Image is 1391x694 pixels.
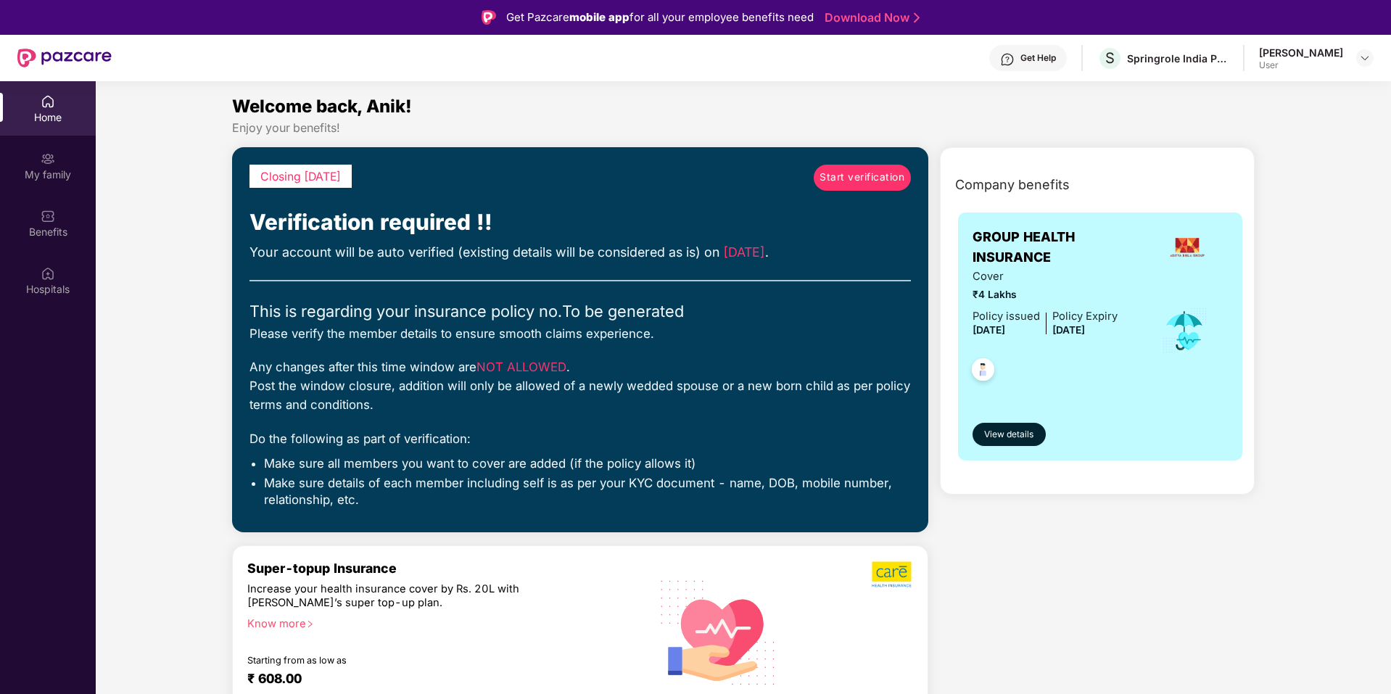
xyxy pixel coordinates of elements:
img: insurerLogo [1168,228,1207,267]
div: Please verify the member details to ensure smooth claims experience. [249,324,911,343]
img: New Pazcare Logo [17,49,112,67]
img: svg+xml;base64,PHN2ZyBpZD0iSG9zcGl0YWxzIiB4bWxucz0iaHR0cDovL3d3dy53My5vcmcvMjAwMC9zdmciIHdpZHRoPS... [41,266,55,281]
img: svg+xml;base64,PHN2ZyBpZD0iSGVscC0zMngzMiIgeG1sbnM9Imh0dHA6Ly93d3cudzMub3JnLzIwMDAvc3ZnIiB3aWR0aD... [1000,52,1015,67]
button: View details [973,423,1046,446]
span: [DATE] [723,244,765,260]
img: Stroke [914,10,920,25]
div: Any changes after this time window are . Post the window closure, addition will only be allowed o... [249,358,911,415]
div: Super-topup Insurance [247,561,636,576]
div: Know more [247,617,627,627]
span: Closing [DATE] [260,170,341,183]
a: Start verification [814,165,911,191]
div: Increase your health insurance cover by Rs. 20L with [PERSON_NAME]’s super top-up plan. [247,582,573,611]
span: S [1105,49,1115,67]
img: svg+xml;base64,PHN2ZyBpZD0iQmVuZWZpdHMiIHhtbG5zPSJodHRwOi8vd3d3LnczLm9yZy8yMDAwL3N2ZyIgd2lkdGg9Ij... [41,209,55,223]
div: Get Help [1020,52,1056,64]
div: Policy issued [973,308,1040,325]
div: Starting from as low as [247,655,574,665]
span: Cover [973,268,1118,285]
img: b5dec4f62d2307b9de63beb79f102df3.png [872,561,913,588]
div: ₹ 608.00 [247,671,622,688]
div: Springrole India Private Limited [1127,51,1229,65]
span: right [306,620,314,628]
span: ₹4 Lakhs [973,287,1118,303]
a: Download Now [825,10,915,25]
div: Verification required !! [249,205,911,239]
img: svg+xml;base64,PHN2ZyB3aWR0aD0iMjAiIGhlaWdodD0iMjAiIHZpZXdCb3g9IjAgMCAyMCAyMCIgZmlsbD0ibm9uZSIgeG... [41,152,55,166]
span: Company benefits [955,175,1070,195]
span: Start verification [820,170,904,186]
div: User [1259,59,1343,71]
div: Do the following as part of verification: [249,429,911,448]
div: Enjoy your benefits! [232,120,1255,136]
div: This is regarding your insurance policy no. To be generated [249,299,911,323]
span: View details [984,428,1033,442]
img: icon [1161,307,1208,355]
div: Get Pazcare for all your employee benefits need [506,9,814,26]
img: svg+xml;base64,PHN2ZyBpZD0iSG9tZSIgeG1sbnM9Imh0dHA6Ly93d3cudzMub3JnLzIwMDAvc3ZnIiB3aWR0aD0iMjAiIG... [41,94,55,109]
img: svg+xml;base64,PHN2ZyB4bWxucz0iaHR0cDovL3d3dy53My5vcmcvMjAwMC9zdmciIHdpZHRoPSI0OC45NDMiIGhlaWdodD... [965,354,1001,389]
img: svg+xml;base64,PHN2ZyBpZD0iRHJvcGRvd24tMzJ4MzIiIHhtbG5zPSJodHRwOi8vd3d3LnczLm9yZy8yMDAwL3N2ZyIgd2... [1359,52,1371,64]
div: Your account will be auto verified (existing details will be considered as is) on . [249,242,911,263]
span: Welcome back, Anik! [232,96,412,117]
span: [DATE] [973,324,1005,336]
span: GROUP HEALTH INSURANCE [973,227,1146,268]
span: NOT ALLOWED [476,360,566,374]
span: [DATE] [1052,324,1085,336]
strong: mobile app [569,10,630,24]
div: Policy Expiry [1052,308,1118,325]
li: Make sure details of each member including self is as per your KYC document - name, DOB, mobile n... [264,475,911,508]
div: [PERSON_NAME] [1259,46,1343,59]
li: Make sure all members you want to cover are added (if the policy allows it) [264,455,911,471]
img: Logo [482,10,496,25]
